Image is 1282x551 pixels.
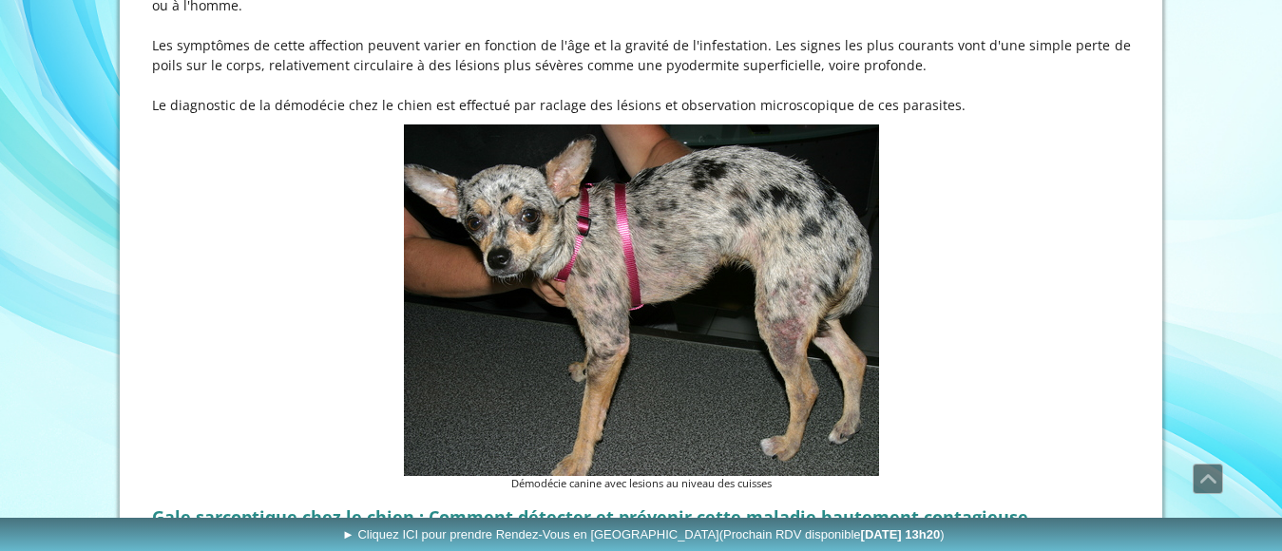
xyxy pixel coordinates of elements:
[861,527,941,541] b: [DATE] 13h20
[719,527,945,541] span: (Prochain RDV disponible )
[1194,465,1222,493] span: Défiler vers le haut
[1193,464,1223,494] a: Défiler vers le haut
[152,35,1131,75] p: Les symptômes de cette affection peuvent varier en fonction de l'âge et la gravité de l'infestati...
[404,124,879,476] img: Démodécie canine avec lesions au niveau des cuisses
[404,476,879,492] figcaption: Démodécie canine avec lesions au niveau des cuisses
[342,527,945,541] span: ► Cliquez ICI pour prendre Rendez-Vous en [GEOGRAPHIC_DATA]
[152,505,1028,528] strong: Gale sarcoptique chez le chien : Comment détecter et prévenir cette maladie hautement contagieuse
[152,95,1131,115] p: Le diagnostic de la démodécie chez le chien est effectué par raclage des lésions et observation m...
